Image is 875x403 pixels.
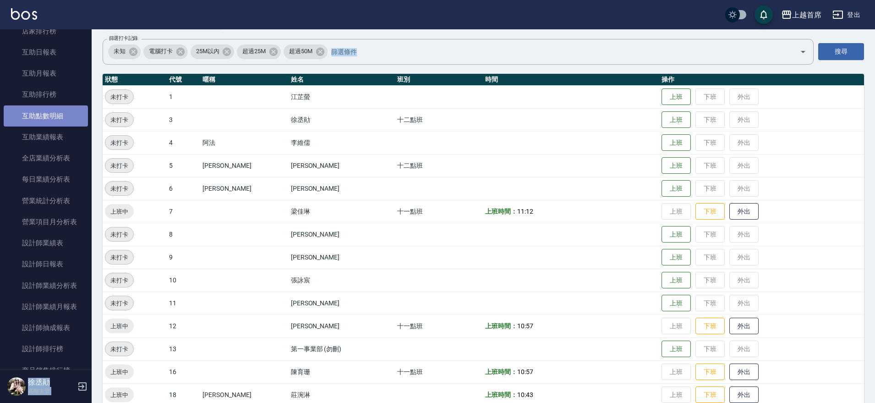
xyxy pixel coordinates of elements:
[662,180,691,197] button: 上班
[167,292,200,315] td: 11
[517,391,533,398] span: 10:43
[237,44,281,59] div: 超過25M
[105,207,134,216] span: 上班中
[4,148,88,169] a: 全店業績分析表
[485,391,517,398] b: 上班時間：
[200,74,289,86] th: 暱稱
[4,317,88,338] a: 設計師抽成報表
[4,296,88,317] a: 設計師業績月報表
[200,131,289,154] td: 阿法
[289,131,395,154] td: 李維儒
[662,111,691,128] button: 上班
[755,6,773,24] button: save
[4,42,88,63] a: 互助日報表
[105,367,134,377] span: 上班中
[105,276,133,285] span: 未打卡
[191,44,235,59] div: 25M以內
[289,223,395,246] td: [PERSON_NAME]
[659,74,864,86] th: 操作
[28,387,75,395] p: 高階主管
[662,341,691,358] button: 上班
[729,364,759,381] button: 外出
[167,74,200,86] th: 代號
[4,21,88,42] a: 店家排行榜
[4,338,88,359] a: 設計師排行榜
[289,85,395,108] td: 江芷螢
[105,230,133,239] span: 未打卡
[4,84,88,105] a: 互助排行榜
[28,378,75,387] h5: 徐丞勛
[105,390,134,400] span: 上班中
[662,134,691,151] button: 上班
[108,47,131,56] span: 未知
[517,322,533,330] span: 10:57
[395,315,483,337] td: 十一點班
[4,190,88,211] a: 營業統計分析表
[4,360,88,381] a: 商品銷售排行榜
[105,161,133,171] span: 未打卡
[395,200,483,223] td: 十一點班
[395,108,483,131] td: 十二點班
[167,177,200,200] td: 6
[395,74,483,86] th: 班別
[191,47,225,56] span: 25M以內
[485,368,517,375] b: 上班時間：
[289,200,395,223] td: 梁佳琳
[662,226,691,243] button: 上班
[105,253,133,262] span: 未打卡
[4,127,88,148] a: 互助業績報表
[167,246,200,269] td: 9
[695,203,725,220] button: 下班
[4,105,88,127] a: 互助點數明細
[517,208,533,215] span: 11:12
[200,154,289,177] td: [PERSON_NAME]
[662,272,691,289] button: 上班
[167,108,200,131] td: 3
[289,269,395,292] td: 張詠宸
[108,44,141,59] div: 未知
[200,177,289,200] td: [PERSON_NAME]
[289,315,395,337] td: [PERSON_NAME]
[105,321,134,331] span: 上班中
[105,92,133,102] span: 未打卡
[662,157,691,174] button: 上班
[818,43,864,60] button: 搜尋
[289,177,395,200] td: [PERSON_NAME]
[167,360,200,383] td: 16
[105,298,133,308] span: 未打卡
[483,74,659,86] th: 時間
[4,232,88,254] a: 設計師業績表
[4,275,88,296] a: 設計師業績分析表
[792,9,821,21] div: 上越首席
[4,254,88,275] a: 設計師日報表
[289,246,395,269] td: [PERSON_NAME]
[105,115,133,125] span: 未打卡
[4,211,88,232] a: 營業項目月分析表
[103,74,167,86] th: 狀態
[695,364,725,381] button: 下班
[7,377,26,396] img: Person
[167,85,200,108] td: 1
[729,318,759,335] button: 外出
[662,88,691,105] button: 上班
[289,74,395,86] th: 姓名
[395,154,483,177] td: 十二點班
[517,368,533,375] span: 10:57
[167,337,200,360] td: 13
[777,6,825,24] button: 上越首席
[829,6,864,23] button: 登出
[167,131,200,154] td: 4
[167,269,200,292] td: 10
[485,322,517,330] b: 上班時間：
[167,200,200,223] td: 7
[284,47,318,56] span: 超過50M
[105,138,133,148] span: 未打卡
[11,8,37,20] img: Logo
[105,184,133,193] span: 未打卡
[167,315,200,337] td: 12
[395,360,483,383] td: 十一點班
[284,44,328,59] div: 超過50M
[289,337,395,360] td: 第一事業部 (勿刪)
[329,44,784,60] input: 篩選條件
[143,47,178,56] span: 電腦打卡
